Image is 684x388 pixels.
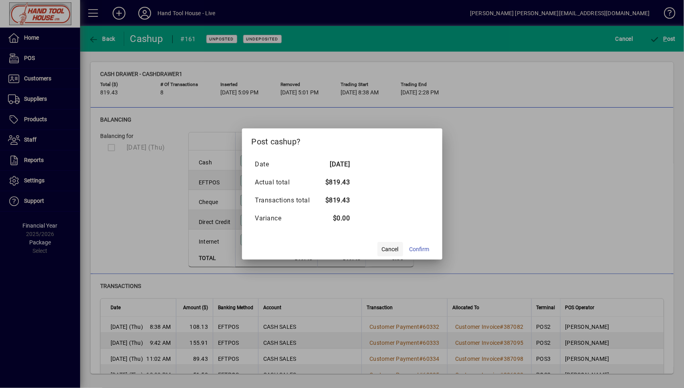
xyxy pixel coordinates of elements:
td: [DATE] [318,155,350,173]
td: $819.43 [318,173,350,191]
span: Cancel [382,245,399,254]
td: $819.43 [318,191,350,209]
button: Cancel [377,242,403,256]
button: Confirm [406,242,433,256]
span: Confirm [410,245,430,254]
td: Actual total [255,173,318,191]
td: Variance [255,209,318,227]
td: $0.00 [318,209,350,227]
td: Transactions total [255,191,318,209]
h2: Post cashup? [242,128,442,152]
td: Date [255,155,318,173]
